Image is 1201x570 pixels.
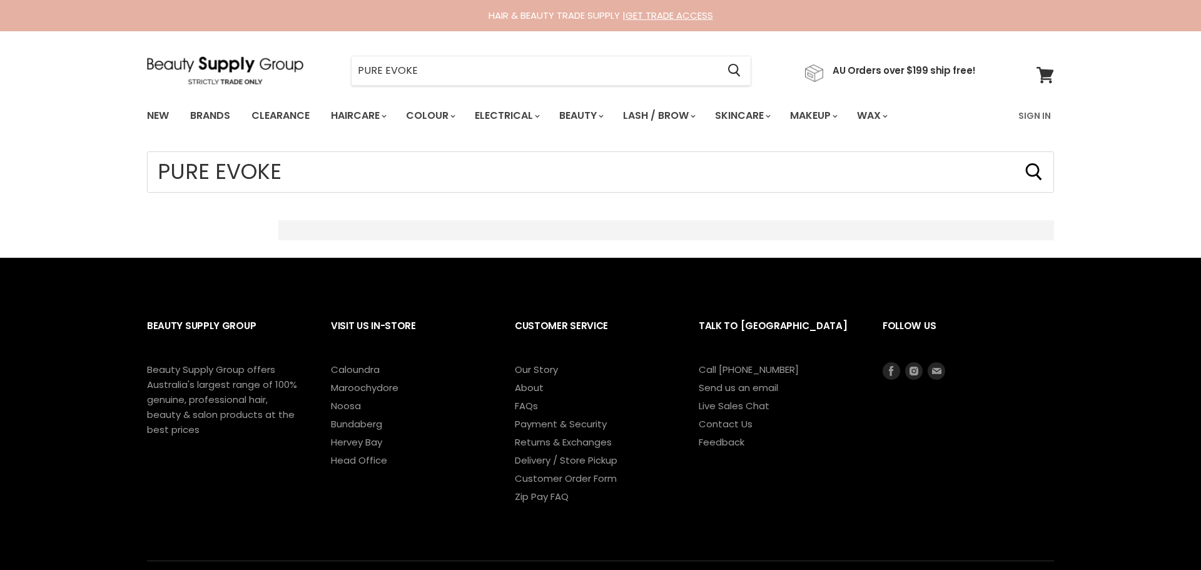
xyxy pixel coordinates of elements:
[147,362,297,437] p: Beauty Supply Group offers Australia's largest range of 100% genuine, professional hair, beauty &...
[138,103,178,129] a: New
[131,9,1070,22] div: HAIR & BEAUTY TRADE SUPPLY |
[717,56,751,85] button: Search
[352,56,717,85] input: Search
[515,363,558,376] a: Our Story
[181,103,240,129] a: Brands
[848,103,895,129] a: Wax
[515,454,617,467] a: Delivery / Store Pickup
[699,381,778,394] a: Send us an email
[550,103,611,129] a: Beauty
[515,435,612,449] a: Returns & Exchanges
[515,310,674,362] h2: Customer Service
[331,435,382,449] a: Hervey Bay
[699,399,769,412] a: Live Sales Chat
[331,363,380,376] a: Caloundra
[242,103,319,129] a: Clearance
[131,98,1070,134] nav: Main
[781,103,845,129] a: Makeup
[699,310,858,362] h2: Talk to [GEOGRAPHIC_DATA]
[515,472,617,485] a: Customer Order Form
[147,310,306,362] h2: Beauty Supply Group
[614,103,703,129] a: Lash / Brow
[147,151,1054,193] input: Search
[1138,511,1188,557] iframe: Gorgias live chat messenger
[515,417,607,430] a: Payment & Security
[322,103,394,129] a: Haircare
[515,490,569,503] a: Zip Pay FAQ
[626,9,713,22] a: GET TRADE ACCESS
[331,381,398,394] a: Maroochydore
[883,310,1054,362] h2: Follow us
[465,103,547,129] a: Electrical
[351,56,751,86] form: Product
[706,103,778,129] a: Skincare
[1024,162,1044,182] button: Search
[331,417,382,430] a: Bundaberg
[147,151,1054,193] form: Product
[331,454,387,467] a: Head Office
[699,417,753,430] a: Contact Us
[138,98,955,134] ul: Main menu
[699,435,744,449] a: Feedback
[397,103,463,129] a: Colour
[515,381,544,394] a: About
[331,399,361,412] a: Noosa
[515,399,538,412] a: FAQs
[699,363,799,376] a: Call [PHONE_NUMBER]
[1011,103,1058,129] a: Sign In
[331,310,490,362] h2: Visit Us In-Store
